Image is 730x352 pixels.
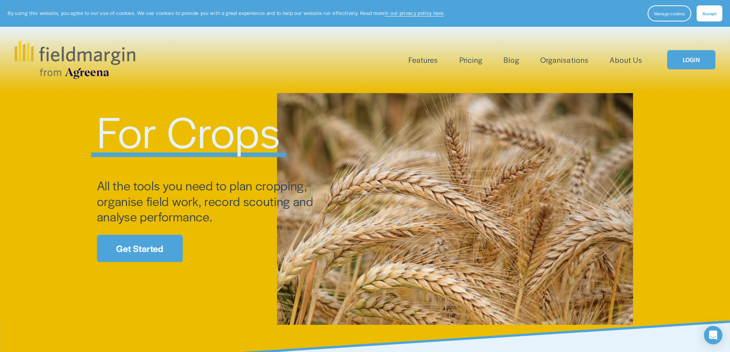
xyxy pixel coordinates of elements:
[697,5,722,21] button: Accept
[97,100,281,161] span: For Crops
[704,326,722,344] div: Open Intercom Messenger
[702,10,717,16] span: Accept
[459,54,482,66] a: Pricing
[648,5,691,21] button: Manage cookies
[504,54,519,66] a: Blog
[540,54,588,66] a: Organisations
[610,54,642,66] a: About Us
[408,54,438,66] a: folder dropdown
[667,50,715,70] a: LOGIN
[15,41,135,79] img: fieldmargin.com
[8,10,445,17] p: By using this website, you agree to our use of cookies. We use cookies to provide you with a grea...
[97,177,317,225] span: All the tools you need to plan cropping, organise field work, record scouting and analyse perform...
[97,235,183,262] a: Get Started
[654,10,685,16] span: Manage cookies
[408,54,438,65] span: Features
[385,10,444,16] a: in our privacy policy here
